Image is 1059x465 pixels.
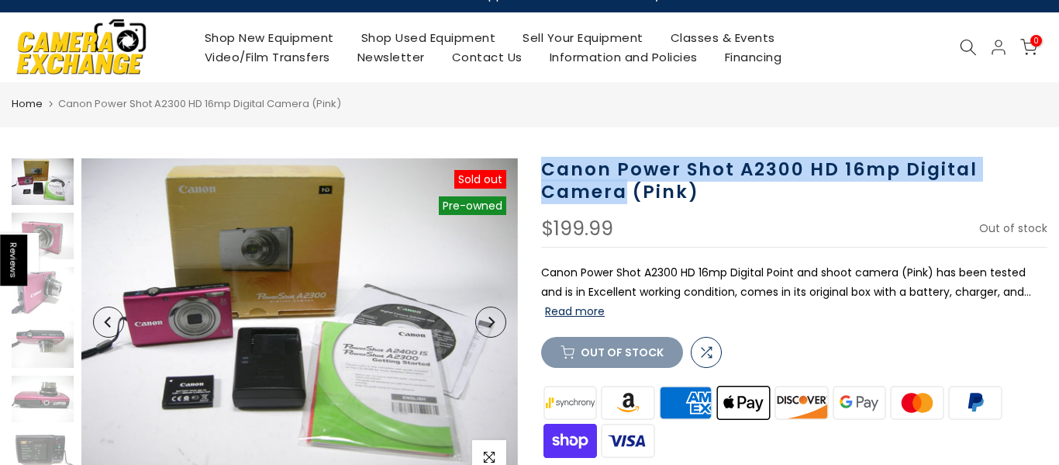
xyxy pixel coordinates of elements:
[12,321,74,368] img: Canon Power Shot A2300 HD 16mp Digital Camera (Pink) Digital Cameras - Digital Point and Shoot Ca...
[599,422,657,460] img: visa
[12,96,43,112] a: Home
[830,383,888,422] img: google pay
[509,28,657,47] a: Sell Your Equipment
[888,383,947,422] img: master
[191,28,347,47] a: Shop New Equipment
[475,307,506,338] button: Next
[438,47,536,67] a: Contact Us
[541,219,613,239] div: $199.99
[657,383,715,422] img: american express
[657,28,788,47] a: Classes & Events
[773,383,831,422] img: discover
[1020,39,1037,56] a: 0
[536,47,711,67] a: Information and Policies
[541,263,1047,322] p: Canon Power Shot A2300 HD 16mp Digital Point and shoot camera (Pink) has been tested and is in Ex...
[711,47,795,67] a: Financing
[343,47,438,67] a: Newsletter
[715,383,773,422] img: apple pay
[12,267,74,314] img: Canon Power Shot A2300 HD 16mp Digital Camera (Pink) Digital Cameras - Digital Point and Shoot Ca...
[191,47,343,67] a: Video/Film Transfers
[12,158,74,205] img: Canon Power Shot A2300 HD 16mp Digital Camera (Pink) Digital Cameras - Digital Point and Shoot Ca...
[599,383,657,422] img: amazon payments
[947,383,1005,422] img: paypal
[541,422,599,460] img: shopify pay
[1030,35,1042,47] span: 0
[541,158,1047,203] h1: Canon Power Shot A2300 HD 16mp Digital Camera (Pink)
[545,304,605,318] button: Read more
[93,307,124,338] button: Previous
[979,220,1047,236] span: Out of stock
[12,213,74,259] img: Canon Power Shot A2300 HD 16mp Digital Camera (Pink) Digital Cameras - Digital Point and Shoot Ca...
[541,383,599,422] img: synchrony
[347,28,509,47] a: Shop Used Equipment
[12,376,74,422] img: Canon Power Shot A2300 HD 16mp Digital Camera (Pink) Digital Cameras - Digital Point and Shoot Ca...
[58,96,341,111] span: Canon Power Shot A2300 HD 16mp Digital Camera (Pink)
